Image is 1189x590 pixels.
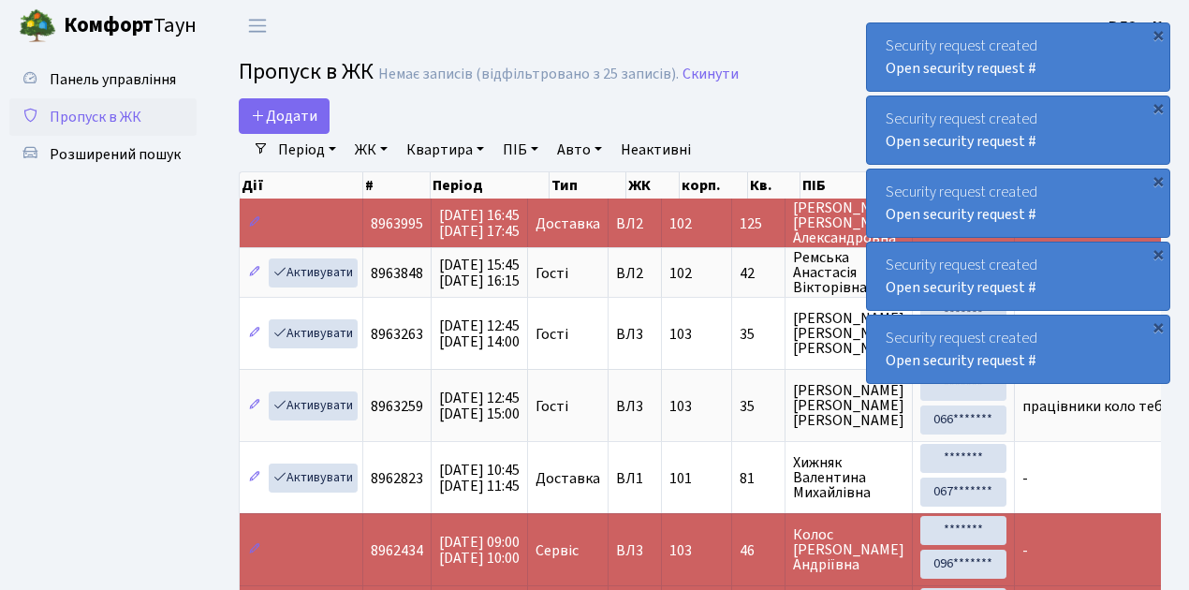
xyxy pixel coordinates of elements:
[1022,468,1028,489] span: -
[1149,317,1167,336] div: ×
[1149,98,1167,117] div: ×
[536,399,568,414] span: Гості
[1108,16,1167,37] b: ВЛ2 -. К.
[234,10,281,41] button: Переключити навігацію
[886,58,1036,79] a: Open security request #
[793,200,904,245] span: [PERSON_NAME] [PERSON_NAME] Александровна
[239,55,374,88] span: Пропуск в ЖК
[886,131,1036,152] a: Open security request #
[616,543,653,558] span: ВЛ3
[399,134,492,166] a: Квартира
[867,170,1169,237] div: Security request created
[371,468,423,489] span: 8962823
[536,471,600,486] span: Доставка
[269,391,358,420] a: Активувати
[371,263,423,284] span: 8963848
[1149,25,1167,44] div: ×
[536,327,568,342] span: Гості
[251,106,317,126] span: Додати
[1149,171,1167,190] div: ×
[867,23,1169,91] div: Security request created
[239,98,330,134] a: Додати
[616,399,653,414] span: ВЛ3
[439,388,520,424] span: [DATE] 12:45 [DATE] 15:00
[363,172,431,199] th: #
[793,383,904,428] span: [PERSON_NAME] [PERSON_NAME] [PERSON_NAME]
[867,96,1169,164] div: Security request created
[867,316,1169,383] div: Security request created
[439,316,520,352] span: [DATE] 12:45 [DATE] 14:00
[439,255,520,291] span: [DATE] 15:45 [DATE] 16:15
[550,172,626,199] th: Тип
[269,319,358,348] a: Активувати
[1022,540,1028,561] span: -
[64,10,154,40] b: Комфорт
[536,543,579,558] span: Сервіс
[867,243,1169,310] div: Security request created
[800,172,929,199] th: ПІБ
[9,98,197,136] a: Пропуск в ЖК
[1022,396,1170,417] span: працівники коло тебе
[378,66,679,83] div: Немає записів (відфільтровано з 25 записів).
[495,134,546,166] a: ПІБ
[793,527,904,572] span: Колос [PERSON_NAME] Андріївна
[271,134,344,166] a: Період
[626,172,680,199] th: ЖК
[269,258,358,288] a: Активувати
[616,327,653,342] span: ВЛ3
[50,107,141,127] span: Пропуск в ЖК
[439,205,520,242] span: [DATE] 16:45 [DATE] 17:45
[613,134,698,166] a: Неактивні
[669,324,692,345] span: 103
[740,399,777,414] span: 35
[793,455,904,500] span: Хижняк Валентина Михайлівна
[669,263,692,284] span: 102
[64,10,197,42] span: Таун
[1108,15,1167,37] a: ВЛ2 -. К.
[50,144,181,165] span: Розширений пошук
[740,543,777,558] span: 46
[793,250,904,295] span: Ремська Анастасія Вікторівна
[740,266,777,281] span: 42
[886,350,1036,371] a: Open security request #
[9,61,197,98] a: Панель управління
[748,172,800,199] th: Кв.
[683,66,739,83] a: Скинути
[50,69,176,90] span: Панель управління
[550,134,609,166] a: Авто
[740,471,777,486] span: 81
[1149,244,1167,263] div: ×
[347,134,395,166] a: ЖК
[371,214,423,234] span: 8963995
[669,540,692,561] span: 103
[669,396,692,417] span: 103
[793,311,904,356] span: [PERSON_NAME] [PERSON_NAME] [PERSON_NAME]
[240,172,363,199] th: Дії
[439,532,520,568] span: [DATE] 09:00 [DATE] 10:00
[9,136,197,173] a: Розширений пошук
[371,324,423,345] span: 8963263
[740,216,777,231] span: 125
[371,396,423,417] span: 8963259
[669,214,692,234] span: 102
[740,327,777,342] span: 35
[536,216,600,231] span: Доставка
[536,266,568,281] span: Гості
[269,464,358,493] a: Активувати
[669,468,692,489] span: 101
[431,172,550,199] th: Період
[886,204,1036,225] a: Open security request #
[616,471,653,486] span: ВЛ1
[439,460,520,496] span: [DATE] 10:45 [DATE] 11:45
[616,266,653,281] span: ВЛ2
[616,216,653,231] span: ВЛ2
[371,540,423,561] span: 8962434
[680,172,748,199] th: корп.
[19,7,56,45] img: logo.png
[886,277,1036,298] a: Open security request #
